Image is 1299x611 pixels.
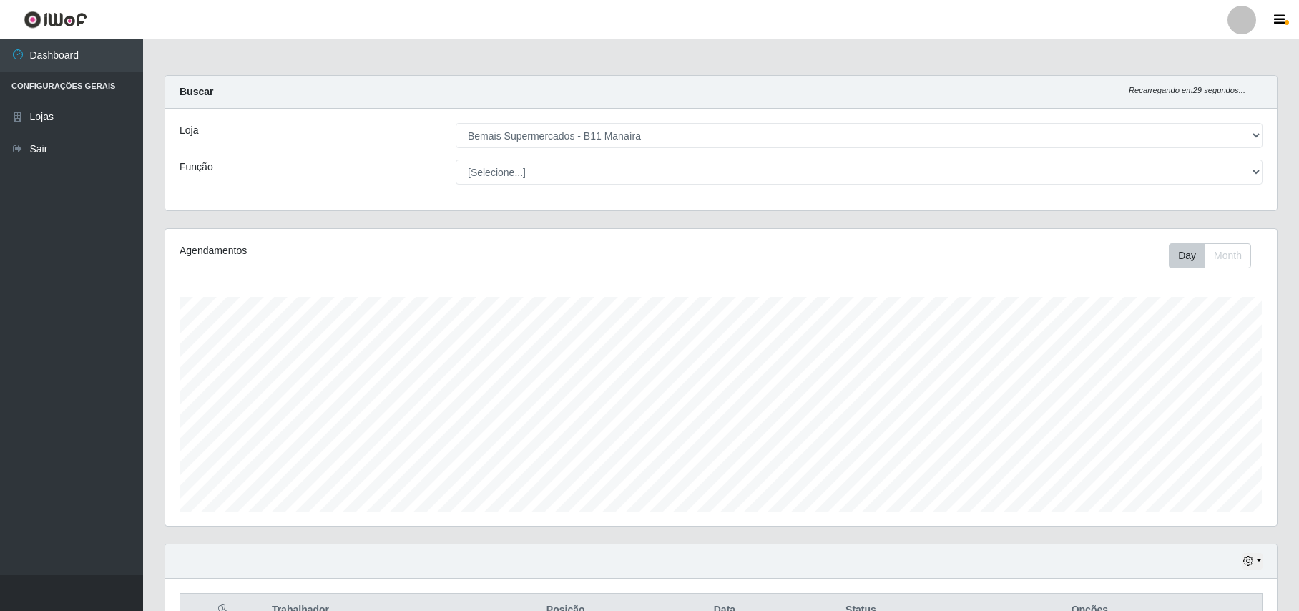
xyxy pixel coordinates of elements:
div: Toolbar with button groups [1169,243,1263,268]
img: CoreUI Logo [24,11,87,29]
label: Loja [180,123,198,138]
div: Agendamentos [180,243,618,258]
div: First group [1169,243,1251,268]
label: Função [180,160,213,175]
i: Recarregando em 29 segundos... [1129,86,1245,94]
button: Day [1169,243,1205,268]
button: Month [1205,243,1251,268]
strong: Buscar [180,86,213,97]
